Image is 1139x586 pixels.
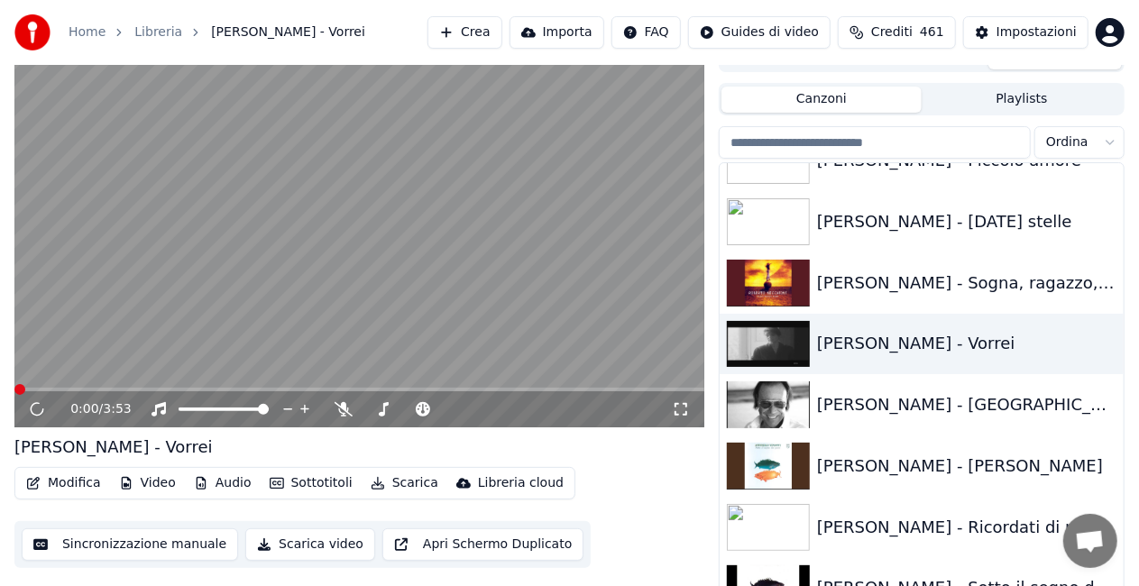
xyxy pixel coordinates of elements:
[817,209,1116,234] div: [PERSON_NAME] - [DATE] stelle
[262,471,360,496] button: Sottotitoli
[134,23,182,41] a: Libreria
[14,14,51,50] img: youka
[19,471,108,496] button: Modifica
[920,23,944,41] span: 461
[14,435,213,460] div: [PERSON_NAME] - Vorrei
[112,471,183,496] button: Video
[817,392,1116,417] div: [PERSON_NAME] - [GEOGRAPHIC_DATA]
[817,270,1116,296] div: [PERSON_NAME] - Sogna, ragazzo, sogna
[363,471,445,496] button: Scarica
[688,16,831,49] button: Guides di video
[211,23,365,41] span: [PERSON_NAME] - Vorrei
[69,23,106,41] a: Home
[245,528,375,561] button: Scarica video
[611,16,681,49] button: FAQ
[1046,133,1088,151] span: Ordina
[22,528,238,561] button: Sincronizzazione manuale
[997,23,1077,41] div: Impostazioni
[1063,514,1117,568] div: Aprire la chat
[963,16,1088,49] button: Impostazioni
[922,87,1122,113] button: Playlists
[187,471,259,496] button: Audio
[70,400,98,418] span: 0:00
[510,16,604,49] button: Importa
[817,331,1116,356] div: [PERSON_NAME] - Vorrei
[427,16,501,49] button: Crea
[721,87,922,113] button: Canzoni
[838,16,956,49] button: Crediti461
[382,528,583,561] button: Apri Schermo Duplicato
[70,400,114,418] div: /
[69,23,365,41] nav: breadcrumb
[478,474,564,492] div: Libreria cloud
[817,515,1116,540] div: [PERSON_NAME] - Ricordati di me
[817,453,1116,479] div: [PERSON_NAME] - [PERSON_NAME]
[871,23,913,41] span: Crediti
[103,400,131,418] span: 3:53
